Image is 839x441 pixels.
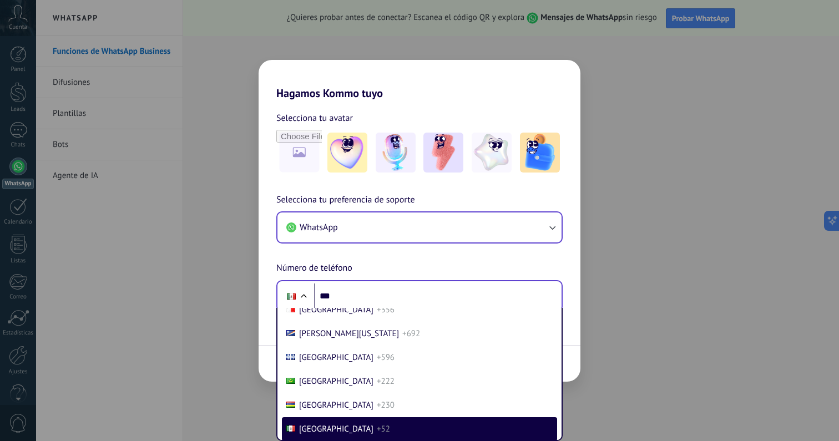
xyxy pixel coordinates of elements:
div: Mexico: + 52 [281,285,302,308]
span: +52 [377,424,390,434]
span: +356 [377,305,395,315]
span: [GEOGRAPHIC_DATA] [299,400,373,410]
span: Selecciona tu preferencia de soporte [276,193,415,207]
span: [GEOGRAPHIC_DATA] [299,376,373,387]
span: [GEOGRAPHIC_DATA] [299,352,373,363]
span: Selecciona tu avatar [276,111,353,125]
span: +222 [377,376,395,387]
span: +230 [377,400,395,410]
span: [GEOGRAPHIC_DATA] [299,424,373,434]
h2: Hagamos Kommo tuyo [259,60,580,100]
img: -5.jpeg [520,133,560,173]
span: [PERSON_NAME][US_STATE] [299,328,399,339]
span: +692 [402,328,420,339]
span: [GEOGRAPHIC_DATA] [299,305,373,315]
img: -3.jpeg [423,133,463,173]
img: -1.jpeg [327,133,367,173]
span: +596 [377,352,395,363]
span: WhatsApp [300,222,338,233]
img: -4.jpeg [472,133,512,173]
span: Número de teléfono [276,261,352,276]
img: -2.jpeg [376,133,416,173]
button: WhatsApp [277,212,562,242]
